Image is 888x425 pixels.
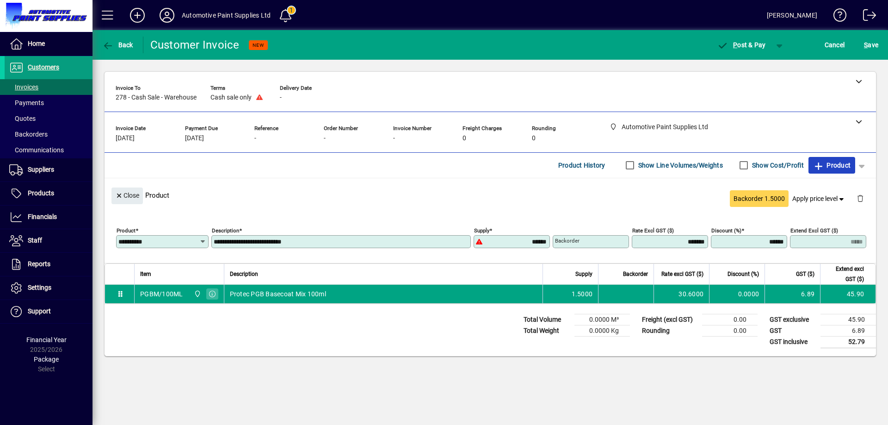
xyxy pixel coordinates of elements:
[637,325,702,336] td: Rounding
[519,325,574,336] td: Total Weight
[212,227,239,233] mat-label: Description
[9,146,64,154] span: Communications
[117,227,136,233] mat-label: Product
[26,336,67,344] span: Financial Year
[324,135,326,142] span: -
[820,325,876,336] td: 6.89
[5,300,92,323] a: Support
[105,178,876,212] div: Product
[462,135,466,142] span: 0
[123,7,152,24] button: Add
[140,289,183,299] div: PGBM/100ML
[637,314,702,325] td: Freight (excl GST)
[230,269,258,279] span: Description
[28,237,42,244] span: Staff
[5,206,92,229] a: Financials
[28,40,45,47] span: Home
[820,336,876,348] td: 52.79
[474,227,489,233] mat-label: Supply
[808,157,855,174] button: Product
[393,135,395,142] span: -
[5,95,92,111] a: Payments
[5,111,92,126] a: Quotes
[28,260,50,268] span: Reports
[280,94,282,101] span: -
[115,188,139,203] span: Close
[765,336,820,348] td: GST inclusive
[254,135,256,142] span: -
[796,269,814,279] span: GST ($)
[5,229,92,252] a: Staff
[558,158,605,173] span: Product History
[792,194,846,204] span: Apply price level
[182,8,271,23] div: Automotive Paint Supplies Ltd
[864,37,878,52] span: ave
[572,289,593,299] span: 1.5000
[9,131,48,138] span: Backorders
[765,325,820,336] td: GST
[728,269,759,279] span: Discount (%)
[862,37,881,53] button: Save
[574,325,630,336] td: 0.0000 Kg
[9,83,38,91] span: Invoices
[28,284,51,291] span: Settings
[5,276,92,300] a: Settings
[820,314,876,325] td: 45.90
[717,41,766,49] span: ost & Pay
[575,269,592,279] span: Supply
[253,42,264,48] span: NEW
[574,314,630,325] td: 0.0000 M³
[555,157,609,174] button: Product History
[623,269,648,279] span: Backorder
[9,115,36,122] span: Quotes
[790,227,838,233] mat-label: Extend excl GST ($)
[100,37,136,53] button: Back
[109,191,145,200] app-page-header-button: Close
[555,237,580,244] mat-label: Backorder
[713,37,771,53] button: Post & Pay
[5,79,92,95] a: Invoices
[185,135,204,142] span: [DATE]
[702,325,758,336] td: 0.00
[28,213,57,220] span: Financials
[92,37,143,53] app-page-header-button: Back
[733,41,737,49] span: P
[849,194,871,202] app-page-header-button: Delete
[28,166,54,173] span: Suppliers
[702,314,758,325] td: 0.00
[111,187,143,204] button: Close
[789,190,850,207] button: Apply price level
[636,161,723,170] label: Show Line Volumes/Weights
[532,135,536,142] span: 0
[5,182,92,205] a: Products
[152,7,182,24] button: Profile
[140,269,151,279] span: Item
[765,314,820,325] td: GST exclusive
[734,194,785,204] span: Backorder 1.5000
[5,253,92,276] a: Reports
[825,37,845,52] span: Cancel
[864,41,868,49] span: S
[813,158,851,173] span: Product
[102,41,133,49] span: Back
[191,289,202,299] span: Automotive Paint Supplies Ltd
[661,269,703,279] span: Rate excl GST ($)
[28,307,51,315] span: Support
[9,99,44,106] span: Payments
[750,161,804,170] label: Show Cost/Profit
[230,289,326,299] span: Protec PGB Basecoat Mix 100ml
[150,37,240,52] div: Customer Invoice
[822,37,847,53] button: Cancel
[767,8,817,23] div: [PERSON_NAME]
[856,2,876,32] a: Logout
[28,63,59,71] span: Customers
[730,190,789,207] button: Backorder 1.5000
[660,289,703,299] div: 30.6000
[28,189,54,197] span: Products
[711,227,741,233] mat-label: Discount (%)
[632,227,674,233] mat-label: Rate excl GST ($)
[765,285,820,303] td: 6.89
[116,135,135,142] span: [DATE]
[820,285,876,303] td: 45.90
[5,126,92,142] a: Backorders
